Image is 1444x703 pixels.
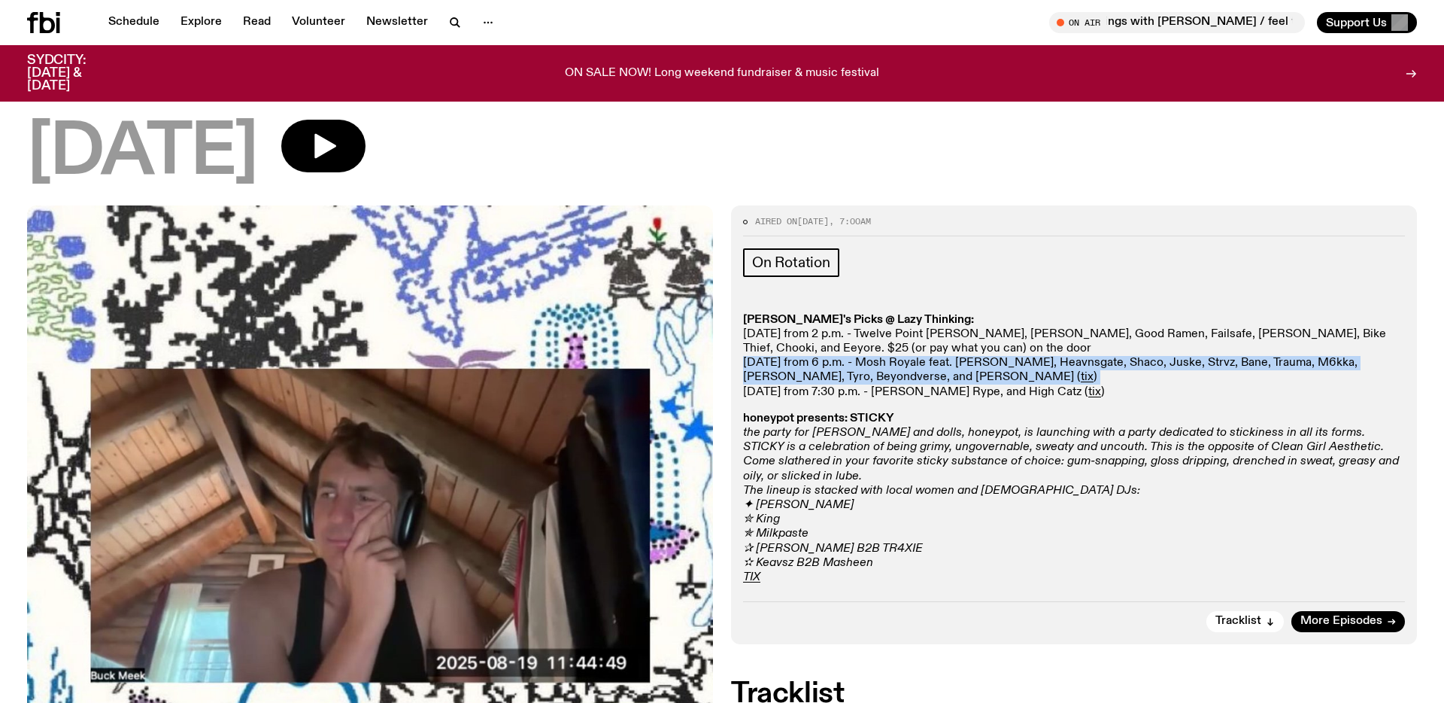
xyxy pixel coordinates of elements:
h3: SYDCITY: [DATE] & [DATE] [27,54,123,93]
a: tix [1088,386,1101,398]
a: Schedule [99,12,168,33]
a: Read [234,12,280,33]
span: On Rotation [752,254,830,271]
button: Tracklist [1206,611,1284,632]
em: ✰ [PERSON_NAME] B2B TR4XIE [743,543,923,555]
a: Newsletter [357,12,437,33]
p: ON SALE NOW! Long weekend fundraiser & music festival [565,67,879,81]
span: More Episodes [1300,616,1382,627]
a: tix [1081,371,1094,383]
a: Explore [171,12,231,33]
strong: honeypot presents: STICKY [743,412,894,425]
a: More Episodes [1291,611,1405,632]
em: STICKY is a celebration of being grimy, ungovernable, sweaty and uncouth. This is the opposite of... [743,441,1399,482]
strong: [PERSON_NAME]'s Picks @ Lazy Thinking: [743,314,974,326]
em: The lineup is stacked with local women and [DEMOGRAPHIC_DATA] DJs: [743,485,1140,497]
span: [DATE] [797,215,829,227]
a: TIX [743,571,760,583]
span: Tracklist [1215,616,1261,627]
em: ✯ Milkpaste [743,528,808,540]
a: Volunteer [283,12,354,33]
em: ✦ [PERSON_NAME] [743,499,854,511]
button: On AirMornings with [PERSON_NAME] / feel the phonk [1049,12,1305,33]
em: ✫ Keavsz B2B Masheen [743,557,873,569]
span: Aired on [755,215,797,227]
span: [DATE] [27,120,257,187]
em: the party for [PERSON_NAME] and dolls, honeypot, is launching with a party dedicated to stickines... [743,427,1365,439]
button: Support Us [1317,12,1417,33]
span: , 7:00am [829,215,871,227]
span: Support Us [1326,16,1387,29]
a: On Rotation [743,248,839,277]
p: [DATE] from 2 p.m. - Twelve Point [PERSON_NAME], [PERSON_NAME], Good Ramen, Failsafe, [PERSON_NAM... [743,313,1405,400]
em: ✮ King [743,513,780,525]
